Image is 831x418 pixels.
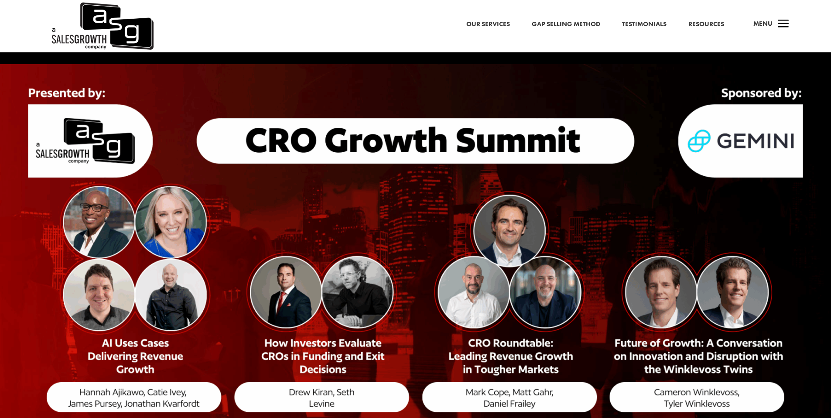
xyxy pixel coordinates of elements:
a: Gap Selling Method [532,19,600,30]
a: Resources [688,19,724,30]
a: Testimonials [622,19,667,30]
span: Menu [753,19,773,28]
a: Our Services [466,19,510,30]
span: a [775,16,792,33]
